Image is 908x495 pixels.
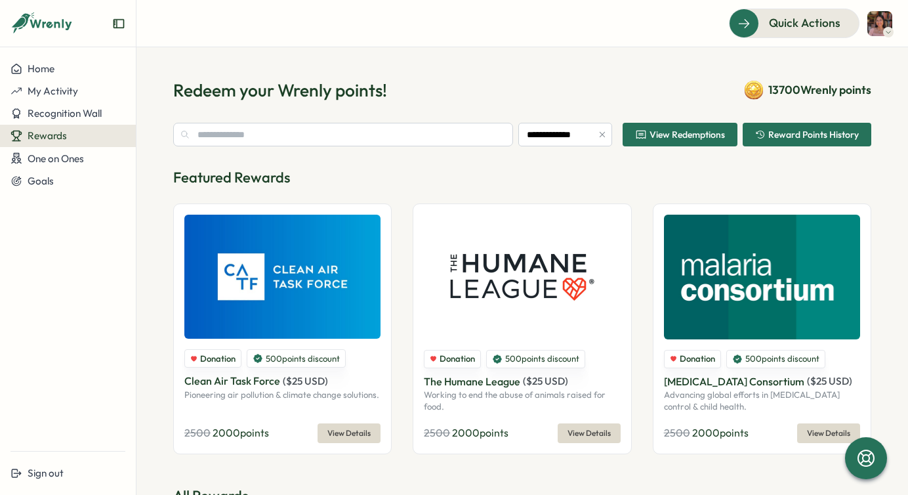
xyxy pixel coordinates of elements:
span: ( $ 25 USD ) [807,375,852,387]
img: Malaria Consortium [664,215,860,339]
h1: Redeem your Wrenly points! [173,79,387,102]
span: 2000 points [692,426,749,439]
div: 500 points discount [486,350,585,368]
span: Quick Actions [769,14,840,32]
span: Sign out [28,467,64,479]
span: View Details [807,424,850,442]
p: [MEDICAL_DATA] Consortium [664,374,804,390]
span: 2500 [664,426,690,439]
p: Featured Rewards [173,167,871,188]
span: View Redemptions [650,130,725,139]
button: Quick Actions [729,9,859,37]
div: 500 points discount [247,349,346,368]
span: Donation [440,353,475,365]
span: Goals [28,175,54,187]
span: 2500 [424,426,450,439]
p: Advancing global efforts in [MEDICAL_DATA] control & child health. [664,389,860,412]
button: Expand sidebar [112,17,125,30]
span: ( $ 25 USD ) [523,375,568,387]
span: 2000 points [452,426,508,439]
img: Shreya Chatterjee [867,11,892,36]
span: My Activity [28,85,78,97]
span: 2000 points [213,426,269,439]
span: Rewards [28,129,67,142]
div: 500 points discount [726,350,825,368]
span: Reward Points History [768,130,859,139]
span: 2500 [184,426,211,439]
span: Donation [680,353,715,365]
span: View Details [327,424,371,442]
p: The Humane League [424,374,520,390]
img: Clean Air Task Force [184,215,381,339]
button: View Details [558,423,621,443]
span: View Details [567,424,611,442]
p: Working to end the abuse of animals raised for food. [424,389,620,412]
button: Reward Points History [743,123,871,146]
span: Recognition Wall [28,107,102,119]
span: One on Ones [28,152,84,165]
span: ( $ 25 USD ) [283,375,328,387]
button: View Details [797,423,860,443]
p: Clean Air Task Force [184,373,280,389]
span: 13700 Wrenly points [768,81,871,98]
span: Donation [200,353,236,365]
span: Home [28,62,54,75]
button: View Details [318,423,381,443]
img: The Humane League [424,215,620,339]
p: Pioneering air pollution & climate change solutions. [184,389,381,401]
button: View Redemptions [623,123,737,146]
